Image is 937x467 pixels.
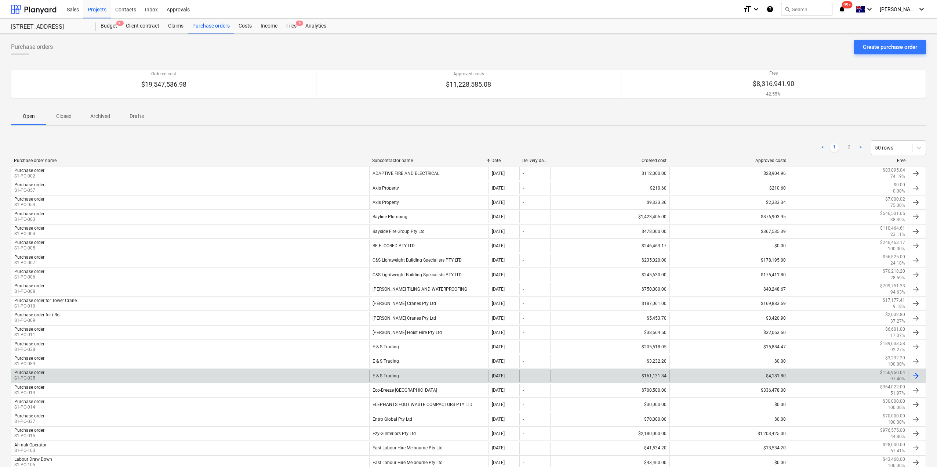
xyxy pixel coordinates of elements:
span: Purchase orders [11,43,53,51]
div: - [523,229,524,234]
div: $205,518.05 [550,341,669,353]
div: $2,333.34 [669,196,789,209]
div: $336,478.00 [669,384,789,396]
p: S1-PO-037 [14,418,44,425]
i: Knowledge base [766,5,774,14]
div: $70,000.00 [550,413,669,425]
div: [DATE] [492,200,505,205]
p: S1-PO-008 [14,288,44,295]
div: Purchase order [14,283,44,288]
div: Date [491,158,516,163]
p: $17,177.41 [883,297,905,303]
p: Approved costs [446,71,491,77]
p: 44.80% [890,434,905,440]
div: Bayside Fire Group Pty Ltd [369,225,489,238]
div: [DATE] [492,316,505,321]
a: Budget9+ [96,19,121,33]
div: Fast Labour Hire Melbourne Pty Ltd [369,442,489,454]
div: [DATE] [492,243,505,248]
i: keyboard_arrow_down [917,5,926,14]
div: - [523,316,524,321]
div: Eco-Breeze [GEOGRAPHIC_DATA] [369,384,489,396]
div: $161,131.84 [550,370,669,382]
div: $0.00 [669,413,789,425]
p: 0.00% [893,188,905,194]
p: 67.41% [890,448,905,454]
div: [DATE] [492,417,505,422]
a: Costs [234,19,256,33]
div: $178,195.00 [669,254,789,266]
div: [STREET_ADDRESS] [11,23,87,31]
div: - [523,214,524,219]
div: [DATE] [492,214,505,219]
div: Bayline Plumbing [369,211,489,223]
div: Purchase order [14,269,44,274]
div: [DATE] [492,431,505,436]
div: [DATE] [492,287,505,292]
div: - [523,445,524,450]
div: - [523,388,524,393]
div: Purchase order [14,341,44,346]
div: $210.60 [669,182,789,194]
div: [DATE] [492,359,505,364]
a: Analytics [301,19,331,33]
a: Client contract [121,19,164,33]
p: S1-PO-038 [14,346,44,353]
div: - [523,287,524,292]
p: 100.00% [888,361,905,367]
p: 28.59% [890,275,905,281]
span: search [784,6,790,12]
div: Files [282,19,301,33]
p: 38.39% [890,217,905,223]
div: Free [792,158,905,163]
div: Purchase order name [14,158,366,163]
a: Next page [856,143,865,152]
div: Entro Global Pty Ltd [369,413,489,425]
div: $112,000.00 [550,167,669,180]
p: $83,095.04 [883,167,905,173]
div: $28,904.96 [669,167,789,180]
p: S1-PO-004 [14,231,44,237]
div: $4,181.80 [669,370,789,382]
div: Chat Widget [900,432,937,467]
div: Axis Property [369,182,489,194]
div: ELEPHANTS FOOT WASTE COMPACTORS PTY LTD [369,398,489,411]
p: S1-PO-089 [14,361,44,367]
div: [DATE] [492,445,505,450]
a: Page 2 [845,143,853,152]
p: S1-PO-053 [14,202,44,208]
i: keyboard_arrow_down [865,5,874,14]
div: $700,500.00 [550,384,669,396]
div: E & S Trading [369,355,489,367]
p: $246,463.17 [880,240,905,246]
p: Open [20,112,37,120]
div: [PERSON_NAME] Hoist Hire Pty Ltd [369,326,489,339]
p: Closed [55,112,73,120]
div: Purchase order [14,356,44,361]
p: S1-PO-013 [14,390,44,396]
div: Purchase order [14,370,44,375]
span: 6 [296,21,303,26]
p: $189,633.58 [880,341,905,347]
p: S1-PO-035 [14,375,44,381]
p: $6,601.00 [885,326,905,333]
div: $478,000.00 [550,225,669,238]
div: - [523,344,524,349]
div: $2,180,000.00 [550,427,669,440]
div: BE FLOORED PTY LTD [369,240,489,252]
div: Labour Draw Down [14,457,52,462]
div: [DATE] [492,171,505,176]
div: [DATE] [492,229,505,234]
p: 100.00% [888,405,905,411]
div: $1,423,405.00 [550,211,669,223]
div: $210.60 [550,182,669,194]
div: $30,000.00 [550,398,669,411]
div: Purchase order for i Roll [14,312,62,317]
div: $245,630.00 [550,268,669,281]
p: $8,316,941.90 [753,79,794,88]
div: Purchase order [14,399,44,404]
div: [DATE] [492,373,505,378]
p: S1-PO-007 [14,260,44,266]
div: [DATE] [492,388,505,393]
